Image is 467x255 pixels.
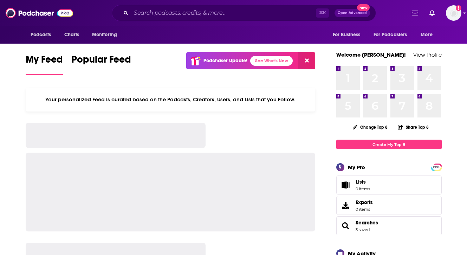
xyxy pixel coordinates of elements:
a: Exports [336,196,442,215]
span: For Podcasters [374,30,407,40]
span: More [421,30,433,40]
button: Show profile menu [446,5,461,21]
span: Logged in as ynesbit [446,5,461,21]
a: My Feed [26,53,63,75]
span: Exports [356,199,373,205]
a: Popular Feed [71,53,131,75]
a: Charts [60,28,84,42]
button: open menu [26,28,60,42]
span: 0 items [356,186,370,191]
div: My Pro [348,164,365,171]
span: Searches [336,216,442,235]
a: Show notifications dropdown [409,7,421,19]
button: Share Top 8 [397,120,429,134]
span: Lists [356,179,366,185]
a: Searches [339,221,353,231]
input: Search podcasts, credits, & more... [131,7,316,19]
a: PRO [432,164,441,170]
span: For Business [333,30,361,40]
button: Change Top 8 [349,123,392,132]
span: ⌘ K [316,8,329,18]
button: open menu [87,28,126,42]
a: See What's New [250,56,293,66]
span: My Feed [26,53,63,70]
a: View Profile [413,51,442,58]
p: Podchaser Update! [203,58,247,64]
button: Open AdvancedNew [335,9,370,17]
button: open menu [369,28,417,42]
span: Monitoring [92,30,117,40]
a: Searches [356,219,378,226]
span: Podcasts [31,30,51,40]
span: Open Advanced [338,11,367,15]
a: Welcome [PERSON_NAME]! [336,51,406,58]
a: 3 saved [356,227,370,232]
span: Exports [339,200,353,210]
a: Create My Top 8 [336,140,442,149]
span: New [357,4,370,11]
svg: Add a profile image [456,5,461,11]
span: 0 items [356,207,373,212]
span: Popular Feed [71,53,131,70]
a: Lists [336,176,442,195]
div: Search podcasts, credits, & more... [112,5,376,21]
span: Lists [339,180,353,190]
button: open menu [328,28,369,42]
button: open menu [416,28,441,42]
div: Your personalized Feed is curated based on the Podcasts, Creators, Users, and Lists that you Follow. [26,88,316,111]
span: Lists [356,179,370,185]
img: User Profile [446,5,461,21]
span: PRO [432,165,441,170]
a: Show notifications dropdown [427,7,437,19]
img: Podchaser - Follow, Share and Rate Podcasts [6,6,73,20]
span: Charts [64,30,79,40]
